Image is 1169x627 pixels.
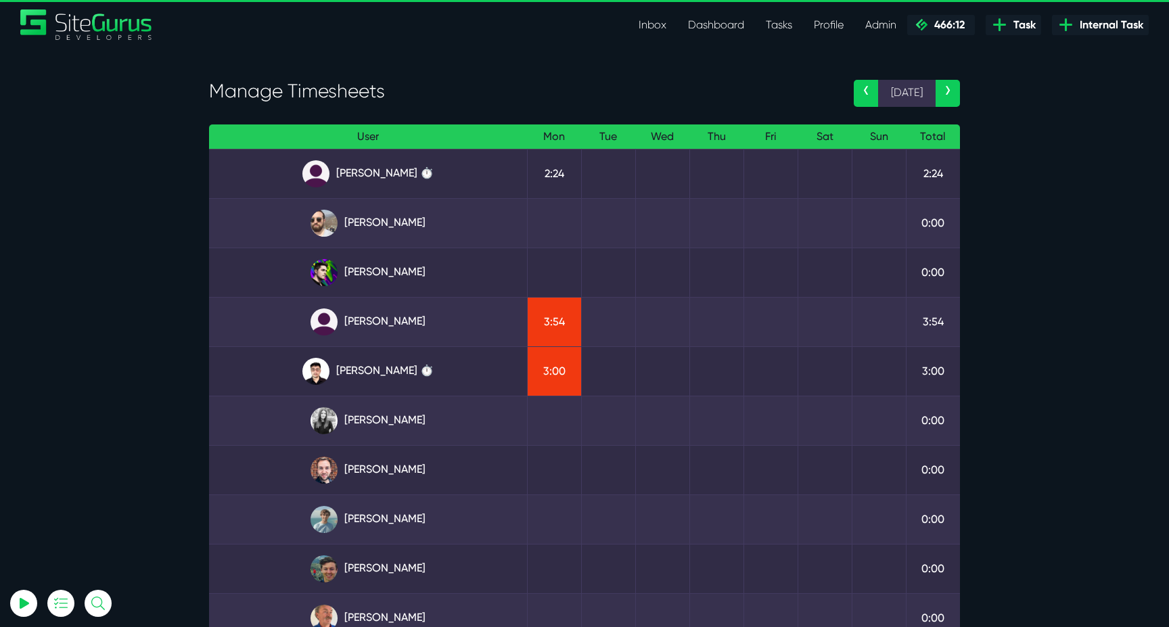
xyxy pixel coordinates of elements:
a: [PERSON_NAME] ⏱️ [220,160,516,187]
a: Internal Task [1052,15,1149,35]
span: Internal Task [1074,17,1143,33]
th: Wed [635,124,689,149]
th: Tue [581,124,635,149]
td: 2:24 [527,149,581,198]
img: esb8jb8dmrsykbqurfoz.jpg [311,555,338,582]
th: Total [906,124,960,149]
a: [PERSON_NAME] [220,506,516,533]
img: default_qrqg0b.png [311,308,338,335]
a: 466:12 [907,15,975,35]
td: 3:54 [906,297,960,346]
a: Profile [803,11,854,39]
th: Mon [527,124,581,149]
a: Dashboard [677,11,755,39]
th: Sun [852,124,906,149]
img: xv1kmavyemxtguplm5ir.png [302,358,329,385]
a: Admin [854,11,907,39]
td: 0:00 [906,544,960,593]
a: ‹ [854,80,878,107]
a: [PERSON_NAME] [220,308,516,335]
img: rgqpcqpgtbr9fmz9rxmm.jpg [311,407,338,434]
span: [DATE] [878,80,936,107]
td: 3:00 [527,346,581,396]
img: ublsy46zpoyz6muduycb.jpg [311,210,338,237]
img: tfogtqcjwjterk6idyiu.jpg [311,457,338,484]
td: 2:24 [906,149,960,198]
a: [PERSON_NAME] ⏱️ [220,358,516,385]
a: Inbox [628,11,677,39]
a: Task [986,15,1041,35]
td: 0:00 [906,494,960,544]
span: Task [1008,17,1036,33]
a: [PERSON_NAME] [220,210,516,237]
img: default_qrqg0b.png [302,160,329,187]
td: 0:00 [906,198,960,248]
td: 3:00 [906,346,960,396]
a: Tasks [755,11,803,39]
img: tkl4csrki1nqjgf0pb1z.png [311,506,338,533]
a: › [936,80,960,107]
img: rxuxidhawjjb44sgel4e.png [311,259,338,286]
th: User [209,124,527,149]
th: Thu [689,124,743,149]
td: 0:00 [906,445,960,494]
a: [PERSON_NAME] [220,407,516,434]
a: [PERSON_NAME] [220,555,516,582]
span: 466:12 [929,18,965,31]
a: [PERSON_NAME] [220,259,516,286]
td: 0:00 [906,396,960,445]
a: SiteGurus [20,9,153,40]
th: Sat [798,124,852,149]
h3: Manage Timesheets [209,80,833,103]
td: 0:00 [906,248,960,297]
img: Sitegurus Logo [20,9,153,40]
a: [PERSON_NAME] [220,457,516,484]
td: 3:54 [527,297,581,346]
th: Fri [743,124,798,149]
